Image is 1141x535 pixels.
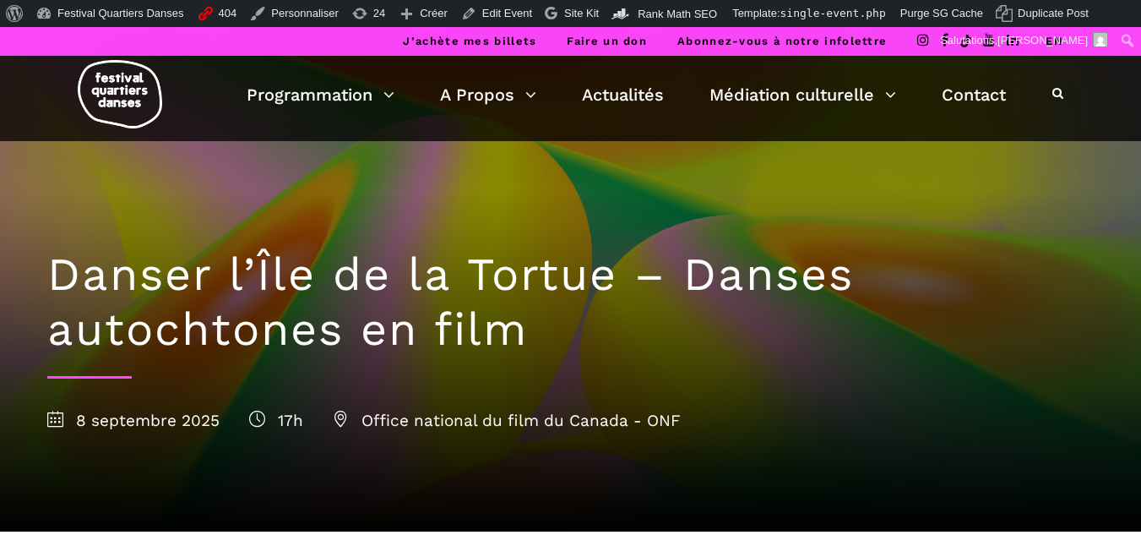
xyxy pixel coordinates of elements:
img: logo-fqd-med [78,60,162,128]
a: Programmation [247,80,394,109]
span: Site Kit [564,7,599,19]
a: Actualités [582,80,664,109]
a: Faire un don [567,35,647,47]
h1: Danser l’Île de la Tortue – Danses autochtones en film [47,248,1095,358]
a: A Propos [440,80,536,109]
a: Contact [942,80,1006,109]
a: Abonnez-vous à notre infolettre [677,35,887,47]
span: 17h [249,411,303,430]
span: single-event.php [780,7,886,19]
a: Médiation culturelle [709,80,896,109]
span: Office national du film du Canada - ONF [333,411,681,430]
span: Rank Math SEO [638,8,717,20]
a: Salutations, [934,27,1115,54]
a: J’achète mes billets [403,35,536,47]
span: 8 septembre 2025 [47,411,220,430]
span: [PERSON_NAME] [997,34,1088,46]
